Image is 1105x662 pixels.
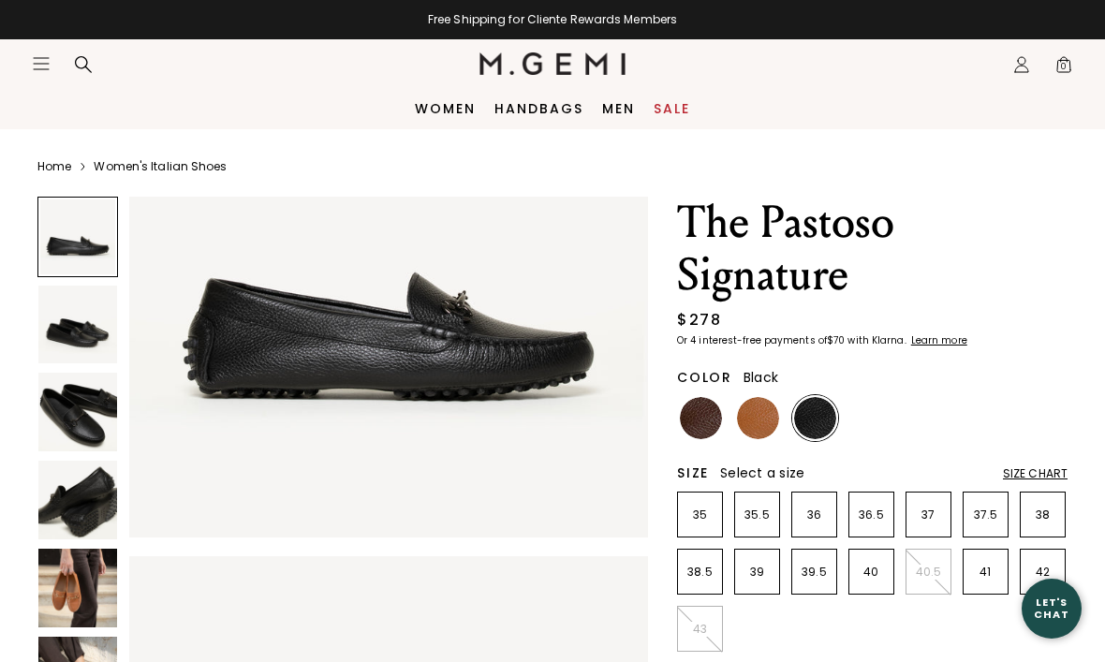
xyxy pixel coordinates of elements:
p: 41 [964,565,1008,580]
a: Learn more [909,335,967,346]
div: $278 [677,309,721,331]
p: 43 [678,622,722,637]
div: Let's Chat [1022,596,1082,620]
img: The Pastoso Signature [129,19,648,537]
p: 37.5 [964,508,1008,522]
span: Select a size [720,463,804,482]
div: Size Chart [1003,466,1068,481]
span: 0 [1054,59,1073,78]
p: 40.5 [906,565,950,580]
img: The Pastoso Signature [38,461,117,539]
img: M.Gemi [479,52,626,75]
p: 37 [906,508,950,522]
p: 42 [1021,565,1065,580]
p: 39.5 [792,565,836,580]
img: The Pastoso Signature [38,373,117,451]
a: Women's Italian Shoes [94,159,227,174]
a: Women [415,101,476,116]
p: 35 [678,508,722,522]
h2: Color [677,370,732,385]
img: Black [794,397,836,439]
button: Open site menu [32,54,51,73]
p: 39 [735,565,779,580]
klarna-placement-style-body: with Klarna [847,333,908,347]
p: 35.5 [735,508,779,522]
a: Handbags [494,101,583,116]
klarna-placement-style-body: Or 4 interest-free payments of [677,333,827,347]
span: Black [744,368,778,387]
p: 36.5 [849,508,893,522]
p: 40 [849,565,893,580]
a: Home [37,159,71,174]
img: Chocolate [680,397,722,439]
img: The Pastoso Signature [38,286,117,364]
h1: The Pastoso Signature [677,197,1068,302]
p: 38 [1021,508,1065,522]
img: The Pastoso Signature [38,549,117,627]
p: 38.5 [678,565,722,580]
a: Sale [654,101,690,116]
a: Men [602,101,635,116]
klarna-placement-style-amount: $70 [827,333,845,347]
klarna-placement-style-cta: Learn more [911,333,967,347]
p: 36 [792,508,836,522]
h2: Size [677,465,709,480]
img: Tan [737,397,779,439]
